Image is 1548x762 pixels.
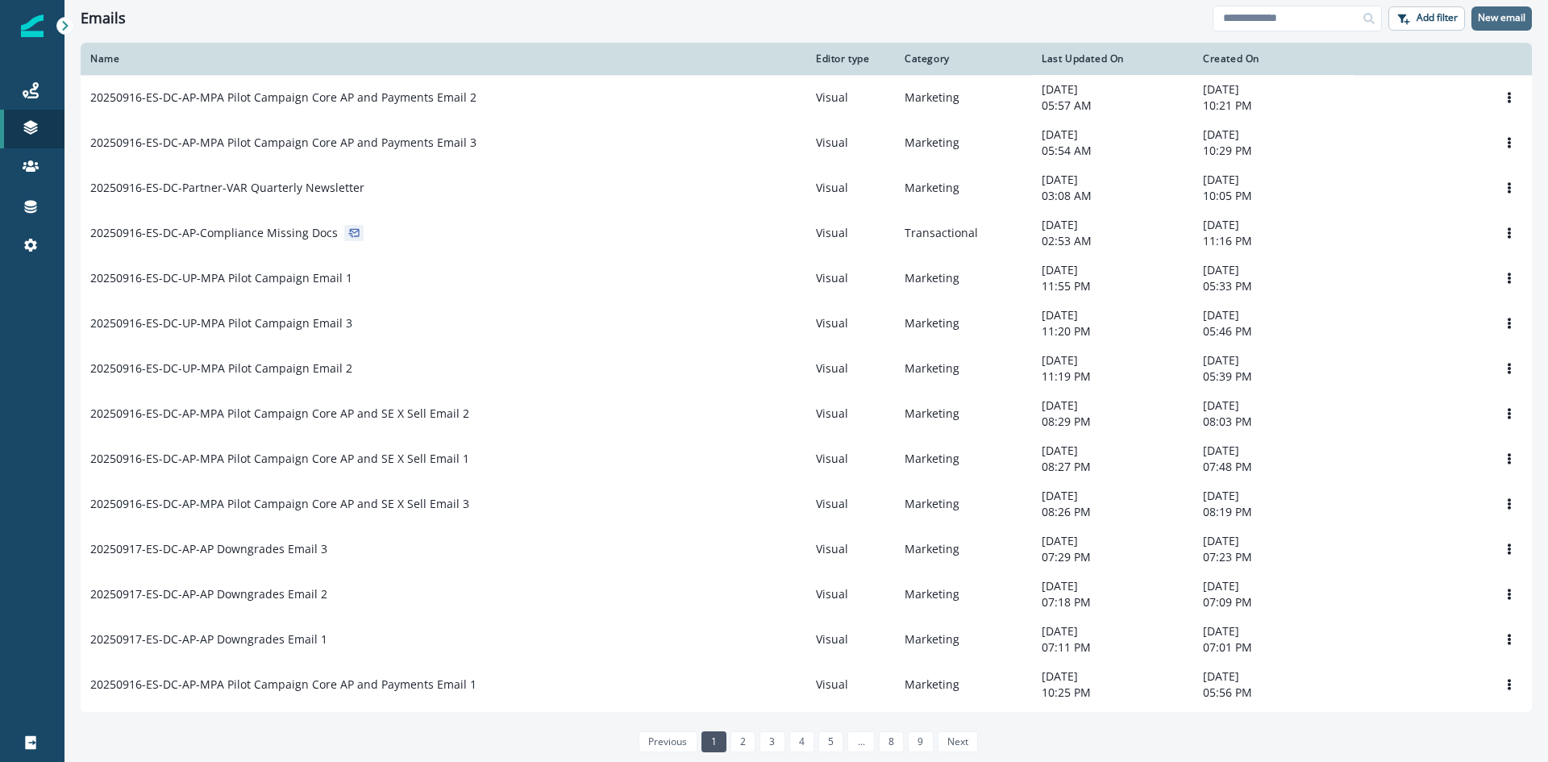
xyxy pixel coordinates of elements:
a: 20250917-ES-DC-AP-AP Downgrades Email 2VisualMarketing[DATE]07:18 PM[DATE]07:09 PMOptions [81,572,1532,617]
a: 20250916-ES-DC-AP-MPA Pilot Campaign Core AP and SE X Sell Email 3VisualMarketing[DATE]08:26 PM[D... [81,481,1532,527]
p: [DATE] [1042,668,1184,685]
p: 08:29 PM [1042,414,1184,430]
td: Visual [806,210,895,256]
button: Options [1496,85,1522,110]
p: 11:20 PM [1042,323,1184,339]
p: 20250917-ES-DC-AP-AP Downgrades Email 2 [90,586,327,602]
td: Visual [806,617,895,662]
p: 20250916-ES-DC-UP-MPA Pilot Campaign Email 3 [90,315,352,331]
td: Marketing [895,391,1032,436]
a: 20250916-ES-DC-AP-MPA Pilot Campaign Core AP and Payments Email 2VisualMarketing[DATE]05:57 AM[DA... [81,75,1532,120]
td: Visual [806,481,895,527]
a: Page 4 [789,731,814,752]
p: 05:33 PM [1203,278,1345,294]
p: 20250916-ES-DC-AP-MPA Pilot Campaign Core AP and SE X Sell Email 2 [90,406,469,422]
a: Next page [938,731,978,752]
td: Visual [806,391,895,436]
p: [DATE] [1042,81,1184,98]
p: 07:01 PM [1203,639,1345,656]
td: Visual [806,75,895,120]
p: 05:39 PM [1203,369,1345,385]
p: 20250916-ES-DC-AP-MPA Pilot Campaign Core AP and SE X Sell Email 1 [90,451,469,467]
td: Marketing [895,572,1032,617]
td: Visual [806,120,895,165]
td: Marketing [895,707,1032,752]
button: Options [1496,537,1522,561]
p: 08:03 PM [1203,414,1345,430]
a: 20250917-ES-DC-AP-AP Downgrades Email 1VisualMarketing[DATE]07:11 PM[DATE]07:01 PMOptions [81,617,1532,662]
a: 20250916-ES-DC-AP-MPA Pilot Campaign Core AP and Payments Email 1VisualMarketing[DATE]10:25 PM[DA... [81,662,1532,707]
a: 20250916-ES-DC-AP-MPA Pilot Campaign Core AP and SE X Sell Email 2VisualMarketing[DATE]08:29 PM[D... [81,391,1532,436]
p: 05:56 PM [1203,685,1345,701]
button: Options [1496,176,1522,200]
p: 10:29 PM [1203,143,1345,159]
td: Marketing [895,527,1032,572]
p: [DATE] [1042,307,1184,323]
td: Visual [806,436,895,481]
p: 20250916-ES-DC-AP-Compliance Missing Docs [90,225,338,241]
td: Visual [806,527,895,572]
p: 05:57 AM [1042,98,1184,114]
td: Visual [806,707,895,752]
a: Page 8 [879,731,904,752]
p: 20250917-ES-DC-AP-AP Downgrades Email 3 [90,541,327,557]
ul: Pagination [635,731,978,752]
td: Marketing [895,165,1032,210]
a: 20250916-ES-DC-AP-Compliance Missing DocsVisualTransactional[DATE]02:53 AM[DATE]11:16 PMOptions [81,210,1532,256]
button: Options [1496,582,1522,606]
button: Options [1496,311,1522,335]
p: 07:48 PM [1203,459,1345,475]
img: Inflection [21,15,44,37]
a: Jump forward [847,731,874,752]
p: 20250916-ES-DC-AP-MPA Pilot Campaign Core AP and Payments Email 3 [90,135,476,151]
div: Created On [1203,52,1345,65]
p: 08:26 PM [1042,504,1184,520]
a: 20250916-ES-DC-UP-MPA Pilot Campaign Email 2VisualMarketing[DATE]11:19 PM[DATE]05:39 PMOptions [81,346,1532,391]
p: 20250916-ES-DC-AP-MPA Pilot Campaign Core AP and Payments Email 2 [90,90,476,106]
p: [DATE] [1042,127,1184,143]
p: 20250917-ES-DC-AP-AP Downgrades Email 1 [90,631,327,647]
a: 20250916-ES-DC-AP-MPA Pilot Campaign Core AP and Payments Email 3VisualMarketing[DATE]05:54 AM[DA... [81,120,1532,165]
p: [DATE] [1042,352,1184,369]
p: [DATE] [1042,578,1184,594]
td: Marketing [895,481,1032,527]
p: [DATE] [1042,623,1184,639]
button: New email [1471,6,1532,31]
button: Options [1496,356,1522,381]
button: Options [1496,131,1522,155]
button: Options [1496,627,1522,652]
p: 10:21 PM [1203,98,1345,114]
td: Visual [806,301,895,346]
p: 20250916-ES-DC-UP-MPA Pilot Campaign Email 1 [90,270,352,286]
p: [DATE] [1042,217,1184,233]
p: [DATE] [1042,262,1184,278]
td: Marketing [895,75,1032,120]
p: [DATE] [1203,488,1345,504]
p: [DATE] [1203,262,1345,278]
p: 07:11 PM [1042,639,1184,656]
button: Add filter [1388,6,1465,31]
div: Last Updated On [1042,52,1184,65]
p: [DATE] [1203,81,1345,98]
p: 11:16 PM [1203,233,1345,249]
p: [DATE] [1203,398,1345,414]
a: 20250916-ES-DC-AP-MPA Pilot Campaign Core AP and SE X Sell Email 1VisualMarketing[DATE]08:27 PM[D... [81,436,1532,481]
p: 20250916-ES-DC-Partner-VAR Quarterly Newsletter [90,180,364,196]
p: 03:08 AM [1042,188,1184,204]
p: [DATE] [1203,307,1345,323]
p: 11:55 PM [1042,278,1184,294]
p: 07:09 PM [1203,594,1345,610]
p: 02:53 AM [1042,233,1184,249]
a: Page 2 [730,731,755,752]
p: Add filter [1417,12,1458,23]
div: Category [905,52,1022,65]
td: Marketing [895,662,1032,707]
p: [DATE] [1203,172,1345,188]
p: 20250916-ES-DC-UP-MPA Pilot Campaign Email 2 [90,360,352,377]
p: 07:18 PM [1042,594,1184,610]
p: 10:05 PM [1203,188,1345,204]
a: 20250916-ES-DC-UP-MPA Pilot Campaign Email 1VisualMarketing[DATE]11:55 PM[DATE]05:33 PMOptions [81,256,1532,301]
td: Marketing [895,346,1032,391]
h1: Emails [81,10,126,27]
a: Page 5 [818,731,843,752]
